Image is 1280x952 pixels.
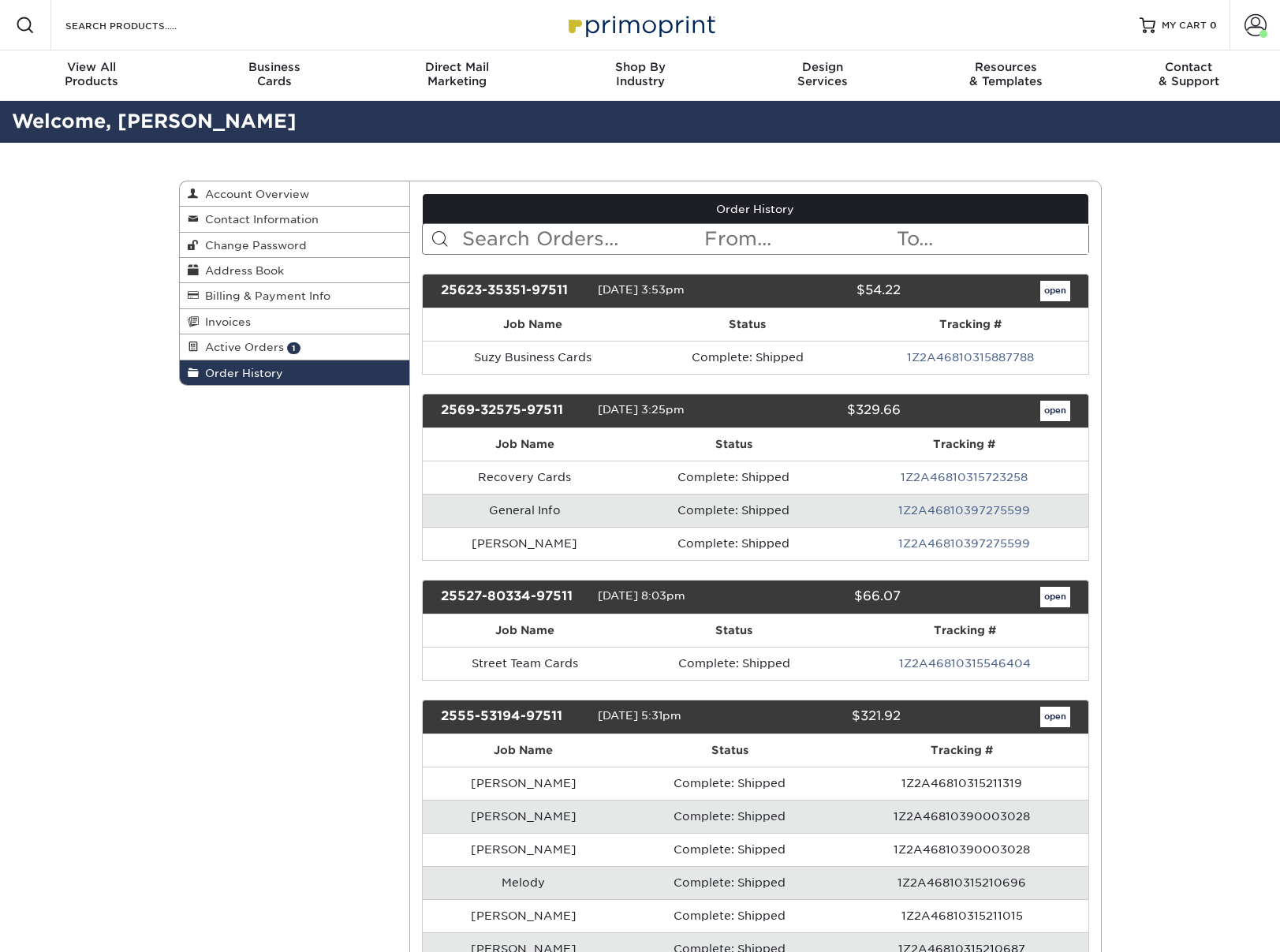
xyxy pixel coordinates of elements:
[731,50,914,101] a: DesignServices
[199,289,330,302] span: Billing & Payment Info
[744,587,912,607] div: $66.07
[626,527,841,560] td: Complete: Shipped
[429,281,598,301] div: 25623-35351-97511
[598,589,685,602] span: [DATE] 8:03pm
[1040,707,1070,727] a: open
[423,527,626,560] td: [PERSON_NAME]
[199,213,319,226] span: Contact Information
[423,341,642,374] td: Suzy Business Cards
[1040,401,1070,421] a: open
[598,403,685,416] span: [DATE] 3:25pm
[180,334,410,360] a: Active Orders 1
[423,461,626,494] td: Recovery Cards
[180,207,410,232] a: Contact Information
[642,341,853,374] td: Complete: Shipped
[1040,587,1070,607] a: open
[1040,281,1070,301] a: open
[562,8,719,42] img: Primoprint
[461,224,703,254] input: Search Orders...
[180,258,410,283] a: Address Book
[744,281,912,301] div: $54.22
[598,709,681,722] span: [DATE] 5:31pm
[627,614,841,647] th: Status
[1097,50,1280,101] a: Contact& Support
[895,224,1088,254] input: To...
[836,734,1088,767] th: Tracking #
[366,50,549,101] a: Direct MailMarketing
[423,734,624,767] th: Job Name
[744,401,912,421] div: $329.66
[624,767,835,800] td: Complete: Shipped
[642,308,853,341] th: Status
[199,367,283,379] span: Order History
[624,800,835,833] td: Complete: Shipped
[836,833,1088,866] td: 1Z2A46810390003028
[549,60,732,74] span: Shop By
[423,428,626,461] th: Job Name
[423,614,627,647] th: Job Name
[744,707,912,727] div: $321.92
[836,767,1088,800] td: 1Z2A46810315211319
[423,494,626,527] td: General Info
[841,428,1088,461] th: Tracking #
[907,351,1034,364] a: 1Z2A46810315887788
[627,647,841,680] td: Complete: Shipped
[1097,60,1280,74] span: Contact
[624,833,835,866] td: Complete: Shipped
[731,60,914,74] span: Design
[836,899,1088,932] td: 1Z2A46810315211015
[423,833,624,866] td: [PERSON_NAME]
[624,734,835,767] th: Status
[429,401,598,421] div: 2569-32575-97511
[703,224,895,254] input: From...
[64,16,218,35] input: SEARCH PRODUCTS.....
[898,537,1030,550] a: 1Z2A46810397275599
[180,181,410,207] a: Account Overview
[626,461,841,494] td: Complete: Shipped
[180,283,410,308] a: Billing & Payment Info
[423,800,624,833] td: [PERSON_NAME]
[199,341,284,353] span: Active Orders
[626,428,841,461] th: Status
[626,494,841,527] td: Complete: Shipped
[423,647,627,680] td: Street Team Cards
[836,800,1088,833] td: 1Z2A46810390003028
[836,866,1088,899] td: 1Z2A46810315210696
[287,342,300,354] span: 1
[1210,20,1217,31] span: 0
[183,60,366,88] div: Cards
[914,50,1097,101] a: Resources& Templates
[842,614,1088,647] th: Tracking #
[549,60,732,88] div: Industry
[180,360,410,385] a: Order History
[366,60,549,88] div: Marketing
[549,50,732,101] a: Shop ByIndustry
[899,657,1031,670] a: 1Z2A46810315546404
[199,239,307,252] span: Change Password
[914,60,1097,88] div: & Templates
[1097,60,1280,88] div: & Support
[199,264,284,277] span: Address Book
[423,194,1088,224] a: Order History
[901,471,1028,483] a: 1Z2A46810315723258
[183,50,366,101] a: BusinessCards
[423,866,624,899] td: Melody
[423,308,642,341] th: Job Name
[914,60,1097,74] span: Resources
[199,188,309,200] span: Account Overview
[180,233,410,258] a: Change Password
[624,899,835,932] td: Complete: Shipped
[853,308,1088,341] th: Tracking #
[1162,19,1207,32] span: MY CART
[898,504,1030,517] a: 1Z2A46810397275599
[199,315,251,328] span: Invoices
[423,767,624,800] td: [PERSON_NAME]
[180,309,410,334] a: Invoices
[429,587,598,607] div: 25527-80334-97511
[423,899,624,932] td: [PERSON_NAME]
[366,60,549,74] span: Direct Mail
[183,60,366,74] span: Business
[624,866,835,899] td: Complete: Shipped
[731,60,914,88] div: Services
[429,707,598,727] div: 2555-53194-97511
